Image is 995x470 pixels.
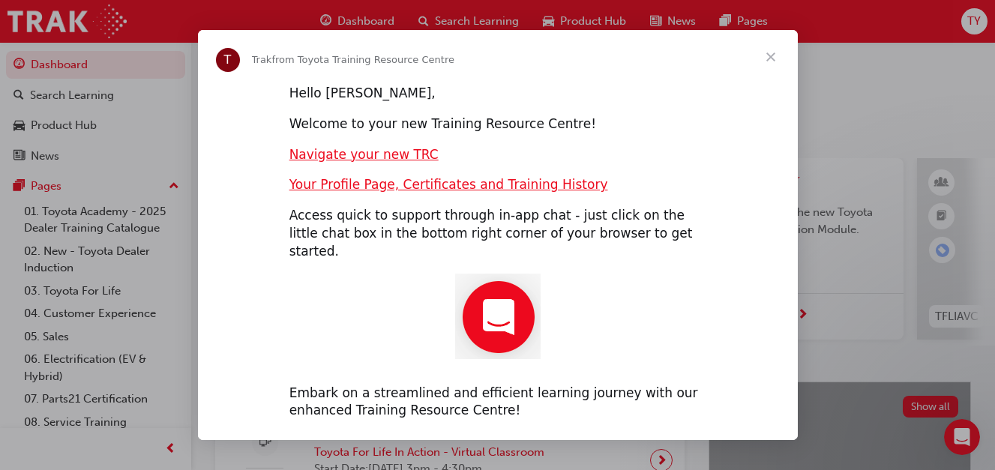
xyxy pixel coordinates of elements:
div: Profile image for Trak [216,48,240,72]
div: Embark on a streamlined and efficient learning journey with our enhanced Training Resource Centre! [289,385,706,421]
div: Access quick to support through in-app chat - just click on the little chat box in the bottom rig... [289,207,706,260]
span: Close [744,30,798,84]
div: Welcome to your new Training Resource Centre! [289,115,706,133]
a: Navigate your new TRC [289,147,439,162]
span: from Toyota Training Resource Centre [271,54,454,65]
span: Trak [252,54,272,65]
a: Your Profile Page, Certificates and Training History [289,177,608,192]
div: Hello [PERSON_NAME], [289,85,706,103]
